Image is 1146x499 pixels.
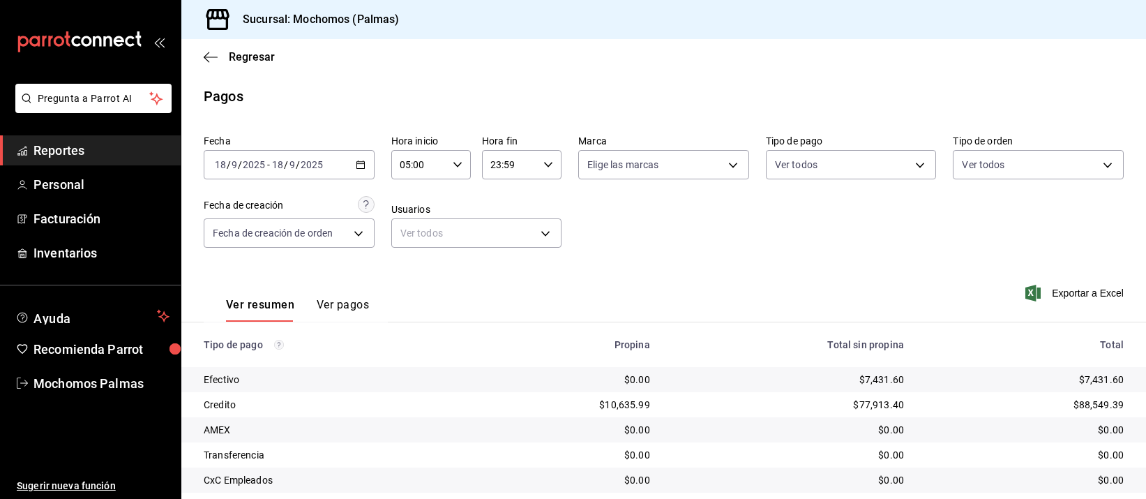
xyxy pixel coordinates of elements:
[926,423,1124,437] div: $0.00
[926,339,1124,350] div: Total
[204,373,462,387] div: Efectivo
[214,159,227,170] input: --
[238,159,242,170] span: /
[33,340,169,359] span: Recomienda Parrot
[289,159,296,170] input: --
[485,373,650,387] div: $0.00
[33,175,169,194] span: Personal
[962,158,1004,172] span: Ver todos
[33,308,151,325] span: Ayuda
[33,244,169,262] span: Inventarios
[672,339,904,350] div: Total sin propina
[926,373,1124,387] div: $7,431.60
[213,226,333,240] span: Fecha de creación de orden
[204,136,375,146] label: Fecha
[391,136,471,146] label: Hora inicio
[482,136,561,146] label: Hora fin
[33,141,169,160] span: Reportes
[153,36,165,47] button: open_drawer_menu
[953,136,1124,146] label: Tipo de orden
[204,50,275,64] button: Regresar
[231,159,238,170] input: --
[204,423,462,437] div: AMEX
[271,159,284,170] input: --
[578,136,749,146] label: Marca
[267,159,270,170] span: -
[15,84,172,113] button: Pregunta a Parrot AI
[33,209,169,228] span: Facturación
[672,398,904,412] div: $77,913.40
[391,204,562,214] label: Usuarios
[672,448,904,462] div: $0.00
[227,159,231,170] span: /
[1028,285,1124,301] button: Exportar a Excel
[485,339,650,350] div: Propina
[17,479,169,493] span: Sugerir nueva función
[485,398,650,412] div: $10,635.99
[10,101,172,116] a: Pregunta a Parrot AI
[226,298,294,322] button: Ver resumen
[204,339,462,350] div: Tipo de pago
[485,423,650,437] div: $0.00
[232,11,400,28] h3: Sucursal: Mochomos (Palmas)
[38,91,150,106] span: Pregunta a Parrot AI
[229,50,275,64] span: Regresar
[766,136,937,146] label: Tipo de pago
[204,473,462,487] div: CxC Empleados
[204,198,283,213] div: Fecha de creación
[204,398,462,412] div: Credito
[672,473,904,487] div: $0.00
[317,298,369,322] button: Ver pagos
[485,473,650,487] div: $0.00
[672,423,904,437] div: $0.00
[274,340,284,350] svg: Los pagos realizados con Pay y otras terminales son montos brutos.
[391,218,562,248] div: Ver todos
[204,86,243,107] div: Pagos
[300,159,324,170] input: ----
[926,398,1124,412] div: $88,549.39
[242,159,266,170] input: ----
[33,374,169,393] span: Mochomos Palmas
[926,473,1124,487] div: $0.00
[926,448,1124,462] div: $0.00
[226,298,369,322] div: navigation tabs
[284,159,288,170] span: /
[672,373,904,387] div: $7,431.60
[296,159,300,170] span: /
[485,448,650,462] div: $0.00
[587,158,658,172] span: Elige las marcas
[204,448,462,462] div: Transferencia
[775,158,817,172] span: Ver todos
